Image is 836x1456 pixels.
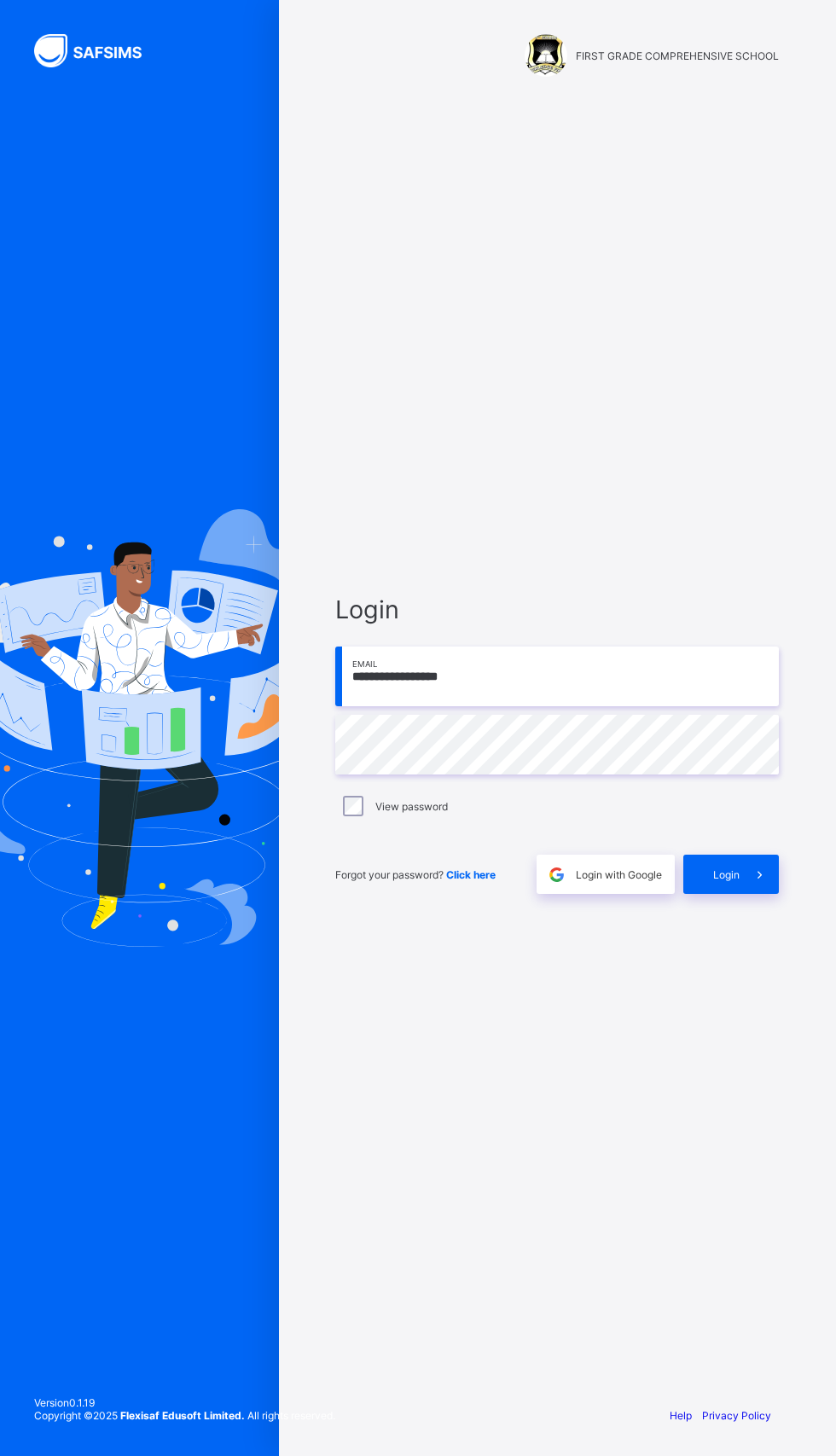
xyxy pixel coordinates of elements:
[576,49,779,62] span: FIRST GRADE COMPREHENSIVE SCHOOL
[34,34,162,67] img: SAFSIMS Logo
[713,868,740,881] span: Login
[34,1396,335,1409] span: Version 0.1.19
[34,1409,335,1422] span: Copyright © 2025 All rights reserved.
[670,1409,692,1422] a: Help
[702,1409,771,1422] a: Privacy Policy
[547,865,566,885] img: google.396cfc9801f0270233282035f929180a.svg
[576,868,662,881] span: Login with Google
[335,595,779,624] span: Login
[446,868,496,881] a: Click here
[375,800,448,813] label: View password
[120,1409,245,1422] strong: Flexisaf Edusoft Limited.
[335,868,496,881] span: Forgot your password?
